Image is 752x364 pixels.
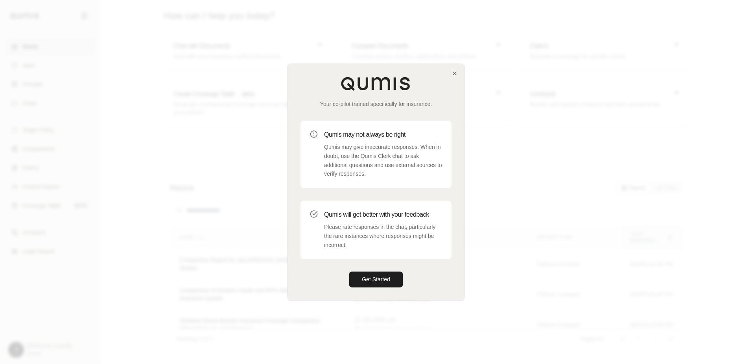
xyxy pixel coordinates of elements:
h3: Qumis will get better with your feedback [324,210,442,219]
img: Qumis Logo [341,76,411,91]
p: Your co-pilot trained specifically for insurance. [300,100,452,108]
button: Get Started [349,272,403,288]
h3: Qumis may not always be right [324,130,442,139]
p: Qumis may give inaccurate responses. When in doubt, use the Qumis Clerk chat to ask additional qu... [324,143,442,178]
p: Please rate responses in the chat, particularly the rare instances where responses might be incor... [324,223,442,249]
